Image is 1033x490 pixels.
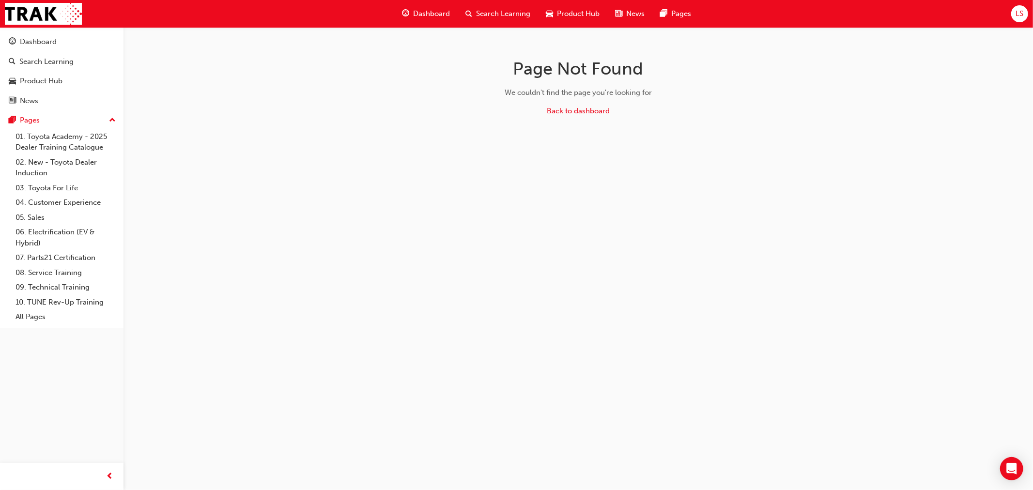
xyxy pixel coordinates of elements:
div: News [20,95,38,107]
span: up-icon [109,114,116,127]
span: car-icon [546,8,553,20]
div: Open Intercom Messenger [1000,457,1023,480]
span: LS [1016,8,1023,19]
div: Dashboard [20,36,57,47]
div: Search Learning [19,56,74,67]
div: We couldn't find the page you're looking for [425,87,732,98]
button: Pages [4,111,120,129]
a: car-iconProduct Hub [538,4,607,24]
a: Back to dashboard [547,107,610,115]
a: news-iconNews [607,4,652,24]
button: DashboardSearch LearningProduct HubNews [4,31,120,111]
a: 01. Toyota Academy - 2025 Dealer Training Catalogue [12,129,120,155]
span: Search Learning [476,8,530,19]
a: Dashboard [4,33,120,51]
a: 08. Service Training [12,265,120,280]
a: All Pages [12,309,120,324]
span: search-icon [9,58,15,66]
span: search-icon [465,8,472,20]
button: LS [1011,5,1028,22]
a: 06. Electrification (EV & Hybrid) [12,225,120,250]
h1: Page Not Found [425,58,732,79]
span: pages-icon [660,8,667,20]
img: Trak [5,3,82,25]
a: 04. Customer Experience [12,195,120,210]
span: guage-icon [402,8,409,20]
span: prev-icon [107,471,114,483]
a: 05. Sales [12,210,120,225]
a: 10. TUNE Rev-Up Training [12,295,120,310]
span: news-icon [9,97,16,106]
span: Product Hub [557,8,600,19]
span: pages-icon [9,116,16,125]
a: 02. New - Toyota Dealer Induction [12,155,120,181]
a: Search Learning [4,53,120,71]
a: search-iconSearch Learning [458,4,538,24]
a: Product Hub [4,72,120,90]
div: Pages [20,115,40,126]
span: Pages [671,8,691,19]
span: news-icon [615,8,622,20]
a: guage-iconDashboard [394,4,458,24]
span: Dashboard [413,8,450,19]
span: car-icon [9,77,16,86]
div: Product Hub [20,76,62,87]
a: 09. Technical Training [12,280,120,295]
a: News [4,92,120,110]
a: 03. Toyota For Life [12,181,120,196]
a: 07. Parts21 Certification [12,250,120,265]
a: pages-iconPages [652,4,699,24]
span: News [626,8,645,19]
span: guage-icon [9,38,16,46]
